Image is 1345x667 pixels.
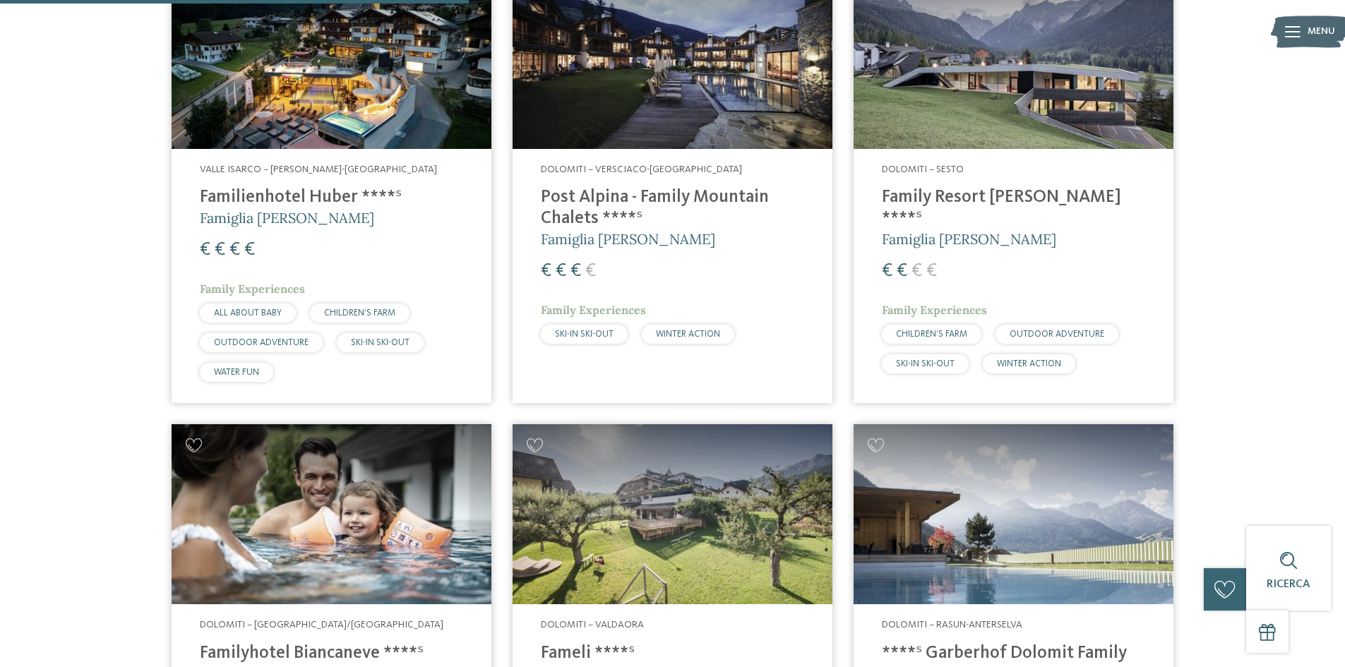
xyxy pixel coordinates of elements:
h4: Familienhotel Huber ****ˢ [200,187,463,208]
span: OUTDOOR ADVENTURE [214,338,309,347]
h4: Familyhotel Biancaneve ****ˢ [200,643,463,664]
span: SKI-IN SKI-OUT [555,330,614,339]
span: Famiglia [PERSON_NAME] [200,209,374,227]
span: WINTER ACTION [997,359,1061,368]
span: Dolomiti – Versciaco-[GEOGRAPHIC_DATA] [541,164,742,174]
span: OUTDOOR ADVENTURE [1010,330,1104,339]
span: € [556,262,566,280]
h4: Family Resort [PERSON_NAME] ****ˢ [882,187,1145,229]
span: Famiglia [PERSON_NAME] [882,230,1056,248]
span: Dolomiti – [GEOGRAPHIC_DATA]/[GEOGRAPHIC_DATA] [200,620,443,630]
span: Dolomiti – Valdaora [541,620,644,630]
img: Cercate un hotel per famiglie? Qui troverete solo i migliori! [854,424,1173,604]
span: € [911,262,922,280]
h4: ****ˢ Garberhof Dolomit Family [882,643,1145,664]
span: € [585,262,596,280]
span: € [229,241,240,259]
span: Family Experiences [200,282,305,296]
span: € [215,241,225,259]
span: Family Experiences [541,303,646,317]
img: Cercate un hotel per famiglie? Qui troverete solo i migliori! [172,424,491,604]
span: € [244,241,255,259]
span: Dolomiti – Sesto [882,164,964,174]
span: € [882,262,892,280]
span: CHILDREN’S FARM [896,330,967,339]
span: CHILDREN’S FARM [324,308,395,318]
img: Cercate un hotel per famiglie? Qui troverete solo i migliori! [513,424,832,604]
span: SKI-IN SKI-OUT [896,359,955,368]
span: € [570,262,581,280]
span: € [541,262,551,280]
span: Famiglia [PERSON_NAME] [541,230,715,248]
span: Dolomiti – Rasun-Anterselva [882,620,1022,630]
span: Ricerca [1267,579,1310,590]
span: € [200,241,210,259]
span: WATER FUN [214,368,259,377]
span: Valle Isarco – [PERSON_NAME]-[GEOGRAPHIC_DATA] [200,164,437,174]
span: € [897,262,907,280]
span: Family Experiences [882,303,987,317]
span: € [926,262,937,280]
span: SKI-IN SKI-OUT [351,338,410,347]
span: WINTER ACTION [656,330,720,339]
h4: Post Alpina - Family Mountain Chalets ****ˢ [541,187,804,229]
span: ALL ABOUT BABY [214,308,282,318]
